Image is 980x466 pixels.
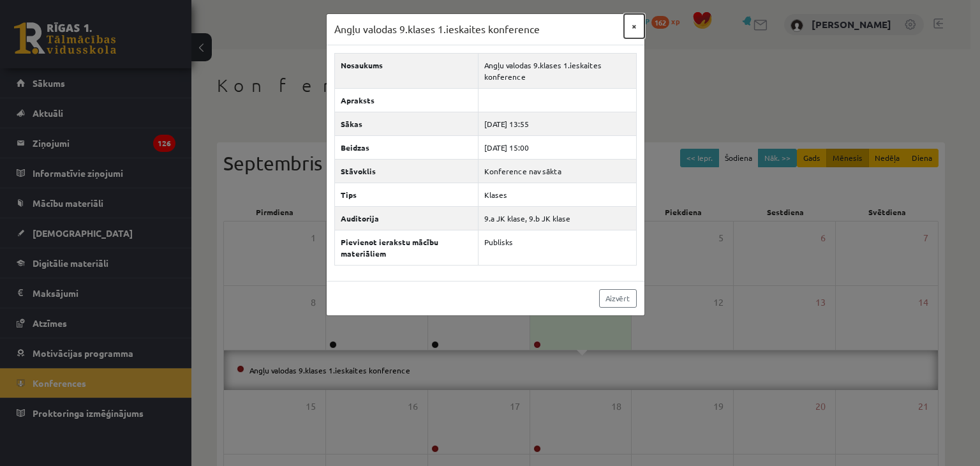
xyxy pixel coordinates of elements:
td: [DATE] 15:00 [479,135,636,159]
td: Publisks [479,230,636,265]
td: Angļu valodas 9.klases 1.ieskaites konference [479,53,636,88]
a: Aizvērt [599,289,637,308]
th: Tips [334,183,479,206]
th: Nosaukums [334,53,479,88]
td: Konference nav sākta [479,159,636,183]
th: Stāvoklis [334,159,479,183]
button: × [624,14,644,38]
th: Beidzas [334,135,479,159]
td: Klases [479,183,636,206]
th: Apraksts [334,88,479,112]
th: Pievienot ierakstu mācību materiāliem [334,230,479,265]
td: 9.a JK klase, 9.b JK klase [479,206,636,230]
th: Sākas [334,112,479,135]
h3: Angļu valodas 9.klases 1.ieskaites konference [334,22,540,37]
td: [DATE] 13:55 [479,112,636,135]
th: Auditorija [334,206,479,230]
